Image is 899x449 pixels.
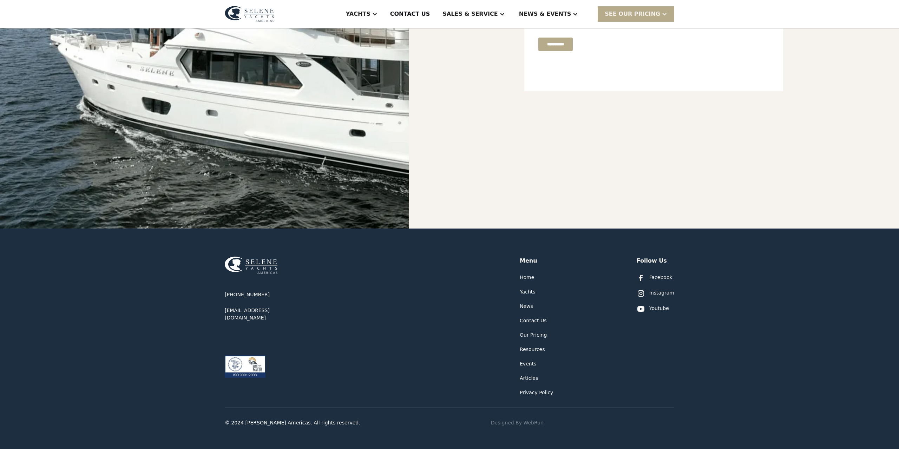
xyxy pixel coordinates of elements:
[442,10,498,18] div: Sales & Service
[520,288,536,296] a: Yachts
[346,10,370,18] div: Yachts
[225,307,309,322] a: [EMAIL_ADDRESS][DOMAIN_NAME]
[520,389,553,396] a: Privacy Policy
[598,6,674,21] div: SEE Our Pricing
[519,10,571,18] div: News & EVENTS
[225,6,274,22] img: logo
[649,305,669,312] div: Youtube
[225,419,360,427] div: © 2024 [PERSON_NAME] Americas. All rights reserved.
[637,305,669,313] a: Youtube
[520,331,547,339] a: Our Pricing
[520,317,546,324] a: Contact Us
[520,274,534,281] a: Home
[390,10,430,18] div: Contact US
[2,156,228,169] span: Unsubscribe any time by clicking the link at the bottom of any message
[649,274,672,281] div: Facebook
[225,291,270,298] a: [PHONE_NUMBER]
[520,257,537,265] div: Menu
[520,303,533,310] a: News
[637,274,672,282] a: Facebook
[520,360,536,368] a: Events
[637,257,667,265] div: Follow Us
[520,346,545,353] a: Resources
[605,10,660,18] div: SEE Our Pricing
[520,375,538,382] a: Articles
[225,355,265,378] img: ISO 9001:2008 certification logos for ABS Quality Evaluations and RvA Management Systems.
[649,289,674,297] div: Instagram
[2,156,7,161] input: I want to subscribe to your Newsletter.Unsubscribe any time by clicking the link at the bottom of...
[491,419,544,427] a: Designed By WebRun
[637,289,674,298] a: Instagram
[8,156,111,162] strong: I want to subscribe to your Newsletter.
